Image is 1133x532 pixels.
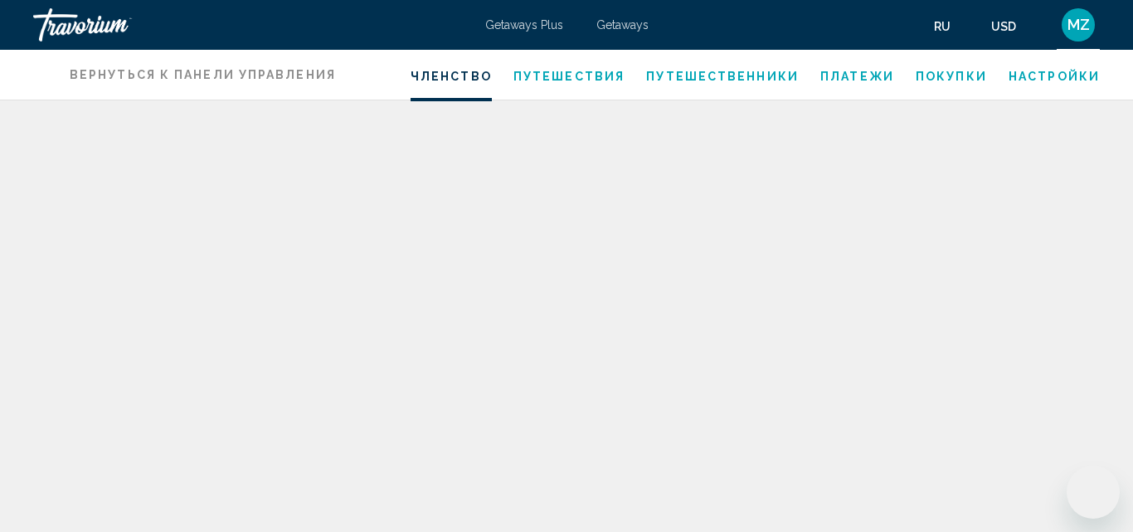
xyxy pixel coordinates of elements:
[934,14,966,38] button: Change language
[513,70,625,83] a: Путешествия
[411,70,492,83] a: Членство
[991,14,1032,38] button: Change currency
[485,18,563,32] a: Getaways Plus
[1009,70,1100,83] a: Настройки
[646,70,799,83] a: Путешественники
[1067,466,1120,519] iframe: Button to launch messaging window
[33,50,336,100] a: Вернуться к панели управления
[1057,7,1100,42] button: User Menu
[916,70,987,83] a: Покупки
[70,68,336,81] span: Вернуться к панели управления
[596,18,649,32] a: Getaways
[1067,17,1090,33] span: MZ
[991,20,1016,33] span: USD
[934,20,951,33] span: ru
[820,70,894,83] a: Платежи
[33,8,469,41] a: Travorium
